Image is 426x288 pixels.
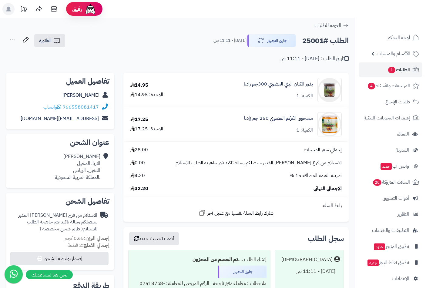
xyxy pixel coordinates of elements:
span: الإعدادات [392,274,409,283]
span: ( طرق شحن مخصصة ) [40,225,83,233]
span: جديد [374,243,385,250]
div: 14.95 [130,82,148,89]
a: التطبيقات والخدمات [359,223,422,238]
a: الإعدادات [359,271,422,286]
span: أدوات التسويق [383,194,409,203]
span: رفيق [72,5,82,13]
a: [EMAIL_ADDRESS][DOMAIN_NAME] [21,115,99,122]
a: الطلبات1 [359,62,422,77]
small: 0.65 كجم [65,235,109,242]
a: طلبات الإرجاع [359,95,422,109]
span: الإجمالي النهائي [314,185,342,192]
div: [DEMOGRAPHIC_DATA] [281,256,333,263]
button: جاري التجهيز [247,34,296,47]
span: الفاتورة [39,37,52,44]
h3: سجل الطلب [308,235,344,242]
a: وآتس آبجديد [359,159,422,173]
div: الكمية: 1 [296,127,313,134]
strong: إجمالي الوزن: [84,235,109,242]
a: تطبيق المتجرجديد [359,239,422,254]
h2: تفاصيل العميل [11,78,109,85]
strong: إجمالي القطع: [82,242,109,249]
a: بذور الكتان البني العضوي 300جم زادنا [244,81,313,88]
span: التطبيقات والخدمات [372,226,409,235]
span: ضريبة القيمة المضافة 15 % [290,172,342,179]
img: 1728931893-%D9%85%D8%B3%D8%AD%D9%88%D9%82%20%D8%A7%D9%84%D9%83%D8%B1%D9%83%D9%85%20%D8%A7%D9%84%D... [318,112,341,136]
a: إشعارات التحويلات البنكية [359,111,422,125]
a: العملاء [359,127,422,141]
span: الأقسام والمنتجات [377,49,410,58]
button: إصدار بوليصة الشحن [10,252,109,265]
div: [DATE] - 11:11 ص [279,266,340,277]
span: شارك رابط السلة نفسها مع عميل آخر [207,210,273,217]
a: تطبيق نقاط البيعجديد [359,255,422,270]
img: logo-2.png [385,15,420,28]
a: تحديثات المنصة [16,3,31,17]
span: تطبيق نقاط البيع [367,258,409,267]
button: أضف تحديث جديد [129,232,179,245]
div: جاري التجهيز [218,266,267,278]
span: العملاء [397,130,409,138]
img: ai-face.png [84,3,96,15]
span: التقارير [397,210,409,219]
span: السلات المتروكة [372,178,410,186]
span: 32.20 [130,185,148,192]
span: 4.20 [130,172,145,179]
a: شارك رابط السلة نفسها مع عميل آخر [199,209,273,217]
span: إجمالي سعر المنتجات [304,146,342,153]
a: المراجعات والأسئلة4 [359,79,422,93]
small: 2 قطعة [68,242,109,249]
a: أدوات التسويق [359,191,422,206]
a: الفاتورة [34,34,65,47]
span: 1 [388,67,395,73]
a: المدونة [359,143,422,157]
div: الوحدة: 17.25 [130,126,163,132]
a: العودة للطلبات [314,22,349,29]
span: 4 [368,83,375,89]
b: تم الخصم من المخزون [193,256,238,263]
span: المدونة [396,146,409,154]
h2: الطلب #25001 [302,35,349,47]
div: إنشاء الطلب .... [132,254,267,266]
h2: عنوان الشحن [11,139,109,146]
a: مسحوق الكركم العضوي 250 جم زادنا [244,115,313,122]
span: طلبات الإرجاع [385,98,410,106]
div: [PERSON_NAME] الثريا، المخيل النخيل، الرياض .المملكة العربية السعودية [55,153,100,181]
img: 1689596745-%D8%AA%D9%86%D8%B2%D9%8A%D9%84%20(5)-90x90.png [318,78,341,102]
div: الوحدة: 14.95 [130,91,163,98]
span: 0.00 [130,159,145,166]
div: الكمية: 1 [296,92,313,99]
span: العودة للطلبات [314,22,341,29]
div: تاريخ الطلب : [DATE] - 11:11 ص [280,55,349,62]
span: جديد [367,260,379,266]
span: الاستلام من فرع [PERSON_NAME] الغدير سيصلكم رسالة تاكيد فور جاهزية الطلب للاستلام [176,159,342,166]
span: الطلبات [387,65,410,74]
div: الاستلام من فرع [PERSON_NAME] الغدير سيصلكم رسالة تاكيد فور جاهزية الطلب للاستلام [11,212,97,233]
span: 28.00 [130,146,148,153]
div: رابط السلة [126,202,346,209]
span: تطبيق المتجر [373,242,409,251]
small: [DATE] - 11:11 ص [213,38,247,44]
span: جديد [381,163,392,170]
h2: تفاصيل الشحن [11,198,109,205]
a: السلات المتروكة20 [359,175,422,189]
span: المراجعات والأسئلة [367,82,410,90]
a: التقارير [359,207,422,222]
span: 20 [373,179,381,186]
a: [PERSON_NAME] [62,92,99,99]
span: إشعارات التحويلات البنكية [364,114,410,122]
div: 17.25 [130,116,148,123]
a: لوحة التحكم [359,30,422,45]
span: وآتس آب [380,162,409,170]
a: واتساب [43,103,61,111]
span: لوحة التحكم [387,33,410,42]
a: 966558081417 [62,103,99,111]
